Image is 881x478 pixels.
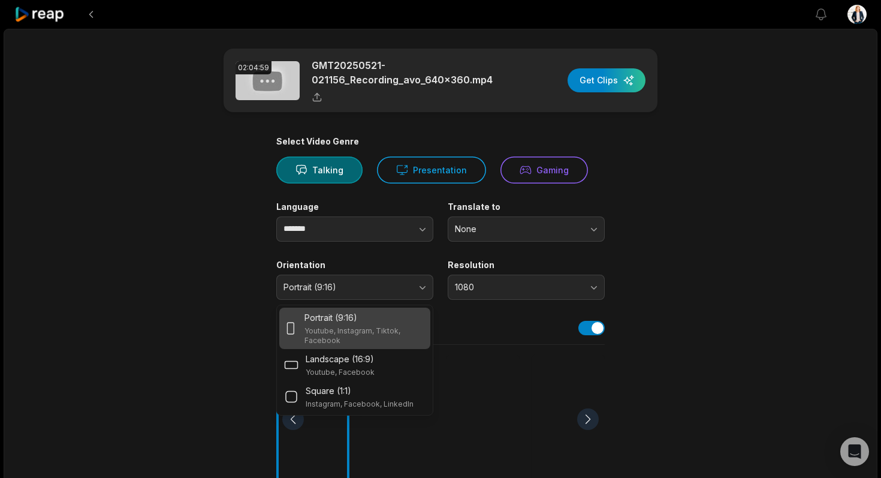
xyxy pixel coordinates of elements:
label: Orientation [276,260,433,270]
p: Landscape (16:9) [306,353,374,365]
div: Portrait (9:16) [276,305,433,416]
span: None [455,224,581,235]
p: GMT20250521-021156_Recording_avo_640x360.mp4 [312,58,518,87]
label: Language [276,202,433,212]
div: 02:04:59 [236,61,271,74]
label: Translate to [448,202,605,212]
button: None [448,217,605,242]
div: Select Video Genre [276,136,605,147]
label: Resolution [448,260,605,270]
p: Portrait (9:16) [304,311,357,324]
button: Presentation [377,157,486,184]
button: Portrait (9:16) [276,275,433,300]
button: Get Clips [568,68,645,92]
p: Youtube, Instagram, Tiktok, Facebook [304,326,426,345]
span: Portrait (9:16) [283,282,409,293]
p: Instagram, Facebook, LinkedIn [306,399,414,409]
span: 1080 [455,282,581,293]
p: Youtube, Facebook [306,368,375,377]
div: Open Intercom Messenger [840,437,869,466]
button: Gaming [500,157,588,184]
p: Square (1:1) [306,384,351,397]
button: 1080 [448,275,605,300]
button: Talking [276,157,363,184]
